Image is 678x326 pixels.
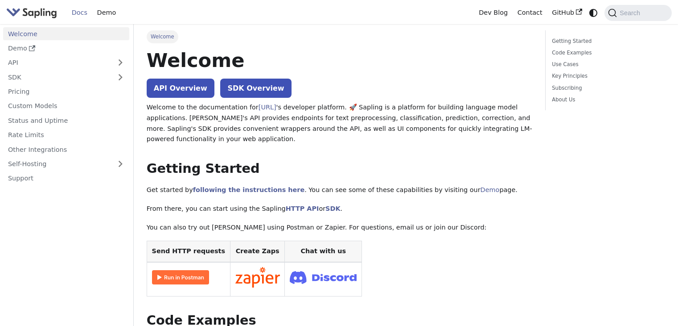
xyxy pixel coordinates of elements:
a: Self-Hosting [3,158,129,171]
a: Subscribing [552,84,662,92]
a: Demo [92,6,121,20]
nav: Breadcrumbs [147,30,532,43]
a: Dev Blog [474,6,512,20]
th: Chat with us [285,241,362,262]
a: Demo [3,42,129,55]
p: Welcome to the documentation for 's developer platform. 🚀 Sapling is a platform for building lang... [147,102,532,145]
a: Welcome [3,27,129,40]
a: Rate Limits [3,129,129,142]
a: API [3,56,111,69]
a: SDK Overview [220,79,291,98]
a: Getting Started [552,37,662,46]
h2: Getting Started [147,161,532,177]
a: Status and Uptime [3,114,129,127]
a: [URL] [259,104,276,111]
a: Custom Models [3,100,129,113]
img: Run in Postman [152,270,209,284]
a: Pricing [3,85,129,98]
th: Create Zaps [230,241,285,262]
a: following the instructions here [193,186,304,193]
a: Support [3,172,129,185]
a: Other Integrations [3,143,129,156]
button: Search (Command+K) [604,5,671,21]
button: Expand sidebar category 'SDK' [111,71,129,84]
a: Use Cases [552,60,662,69]
p: Get started by . You can see some of these capabilities by visiting our page. [147,185,532,196]
a: Demo [481,186,500,193]
a: SDK [325,205,340,212]
th: Send HTTP requests [147,241,230,262]
a: Code Examples [552,49,662,57]
a: Docs [67,6,92,20]
a: SDK [3,71,111,84]
a: HTTP API [286,205,319,212]
button: Switch between dark and light mode (currently system mode) [587,6,600,19]
a: GitHub [547,6,587,20]
a: Contact [513,6,547,20]
a: Sapling.aiSapling.ai [6,6,60,19]
img: Join Discord [290,268,357,287]
a: About Us [552,96,662,104]
button: Expand sidebar category 'API' [111,56,129,69]
a: API Overview [147,79,214,98]
p: From there, you can start using the Sapling or . [147,204,532,214]
p: You can also try out [PERSON_NAME] using Postman or Zapier. For questions, email us or join our D... [147,222,532,233]
span: Search [617,9,645,17]
a: Key Principles [552,72,662,80]
span: Welcome [147,30,178,43]
img: Connect in Zapier [235,267,280,288]
h1: Welcome [147,48,532,72]
img: Sapling.ai [6,6,57,19]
